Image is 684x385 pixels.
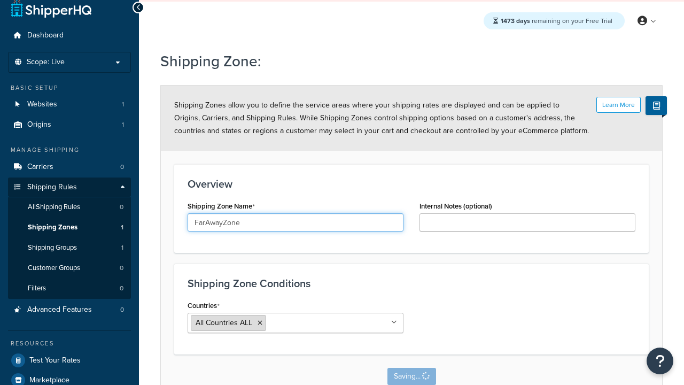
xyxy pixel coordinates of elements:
span: 0 [120,203,123,212]
a: AllShipping Rules0 [8,197,131,217]
a: Shipping Rules [8,178,131,197]
div: Manage Shipping [8,145,131,155]
a: Origins1 [8,115,131,135]
li: Customer Groups [8,258,131,278]
a: Advanced Features0 [8,300,131,320]
span: 0 [120,264,123,273]
button: Learn More [596,97,641,113]
span: 1 [121,223,123,232]
h1: Shipping Zone: [160,51,649,72]
span: Advanced Features [27,305,92,314]
a: Customer Groups0 [8,258,131,278]
span: Shipping Rules [27,183,77,192]
span: Carriers [27,163,53,172]
span: Filters [28,284,46,293]
label: Shipping Zone Name [188,202,255,211]
span: 0 [120,284,123,293]
span: All Shipping Rules [28,203,80,212]
h3: Overview [188,178,635,190]
span: Marketplace [29,376,69,385]
div: Resources [8,339,131,348]
li: Origins [8,115,131,135]
span: 1 [122,100,124,109]
span: Customer Groups [28,264,80,273]
span: Websites [27,100,57,109]
label: Internal Notes (optional) [419,202,492,210]
div: Basic Setup [8,83,131,93]
a: Dashboard [8,26,131,45]
li: Carriers [8,157,131,177]
a: Shipping Groups1 [8,238,131,258]
span: Test Your Rates [29,356,81,365]
span: Dashboard [27,31,64,40]
li: Shipping Zones [8,218,131,237]
li: Shipping Groups [8,238,131,258]
li: Shipping Rules [8,178,131,299]
li: Filters [8,279,131,298]
span: 1 [122,120,124,129]
a: Filters0 [8,279,131,298]
li: Advanced Features [8,300,131,320]
span: 0 [120,163,124,172]
a: Websites1 [8,95,131,114]
a: Carriers0 [8,157,131,177]
button: Show Help Docs [646,96,667,115]
span: Shipping Zones allow you to define the service areas where your shipping rates are displayed and ... [174,99,589,136]
span: Scope: Live [27,58,65,67]
span: All Countries ALL [196,317,252,328]
label: Countries [188,302,220,310]
span: Shipping Groups [28,243,77,252]
button: Open Resource Center [647,348,673,374]
a: Test Your Rates [8,351,131,370]
span: Origins [27,120,51,129]
li: Websites [8,95,131,114]
span: Shipping Zones [28,223,77,232]
h3: Shipping Zone Conditions [188,278,635,289]
span: remaining on your Free Trial [501,16,612,26]
a: Shipping Zones1 [8,218,131,237]
span: 1 [121,243,123,252]
span: 0 [120,305,124,314]
strong: 1473 days [501,16,530,26]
